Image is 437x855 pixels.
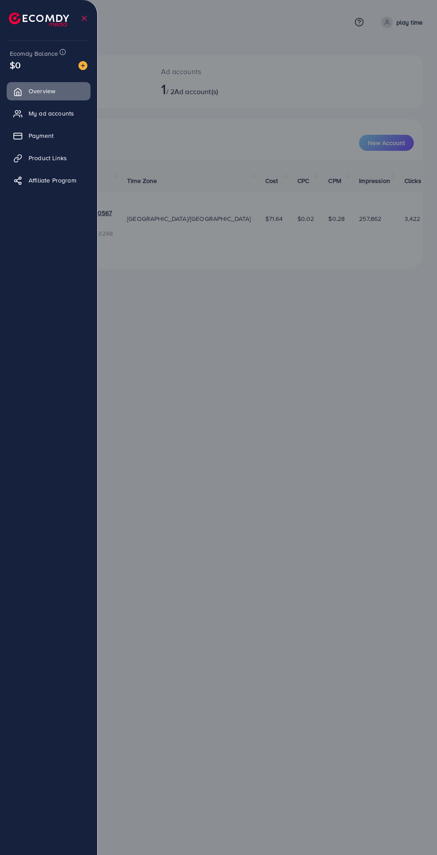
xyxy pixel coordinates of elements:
a: Product Links [7,149,91,167]
a: Overview [7,82,91,100]
iframe: Chat [399,815,430,848]
span: Overview [29,87,55,95]
a: My ad accounts [7,104,91,122]
img: logo [9,12,69,26]
span: Product Links [29,154,67,162]
img: image [78,61,87,70]
span: Ecomdy Balance [10,49,58,58]
a: Affiliate Program [7,171,91,189]
span: Affiliate Program [29,176,76,185]
a: Payment [7,127,91,145]
span: $0 [10,58,21,71]
span: My ad accounts [29,109,74,118]
span: Payment [29,131,54,140]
